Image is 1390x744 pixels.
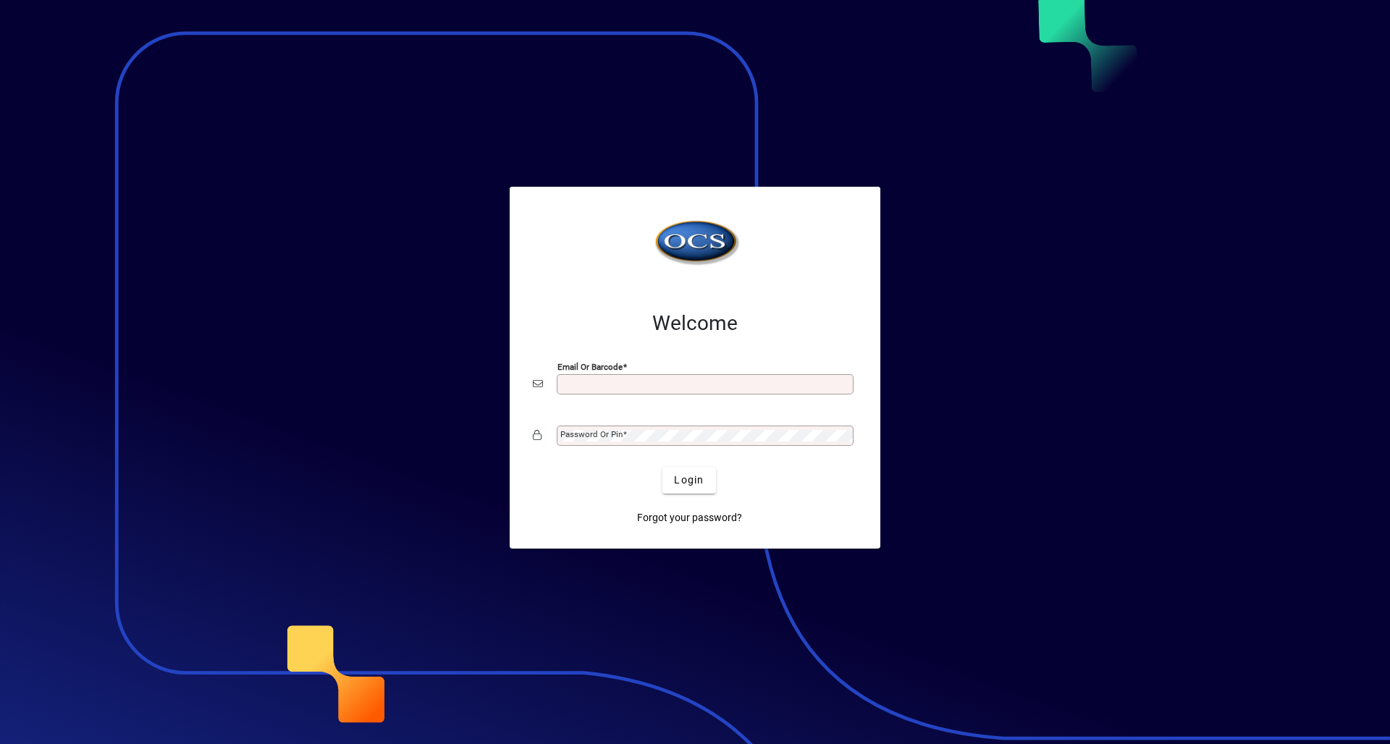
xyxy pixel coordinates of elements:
[560,429,623,439] mat-label: Password or Pin
[533,311,857,336] h2: Welcome
[557,361,623,371] mat-label: Email or Barcode
[637,510,742,525] span: Forgot your password?
[631,505,748,531] a: Forgot your password?
[662,468,715,494] button: Login
[674,473,704,488] span: Login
